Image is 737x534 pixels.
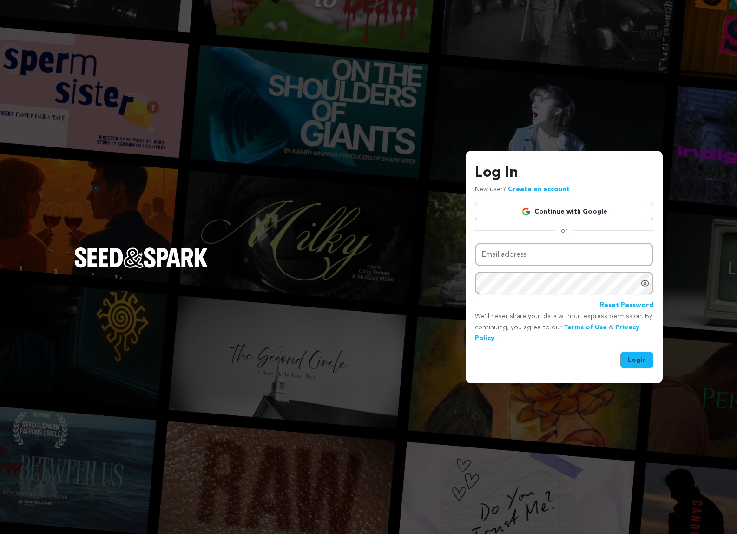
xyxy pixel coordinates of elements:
[475,243,653,267] input: Email address
[74,247,208,268] img: Seed&Spark Logo
[74,247,208,287] a: Seed&Spark Homepage
[508,186,570,193] a: Create an account
[555,226,573,235] span: or
[640,279,650,288] a: Show password as plain text. Warning: this will display your password on the screen.
[475,184,570,195] p: New user?
[475,162,653,184] h3: Log In
[521,207,531,216] img: Google logo
[564,324,607,331] a: Terms of Use
[475,203,653,220] a: Continue with Google
[475,311,653,344] p: We’ll never share your data without express permission. By continuing, you agree to our & .
[620,352,653,368] button: Login
[600,300,653,311] a: Reset Password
